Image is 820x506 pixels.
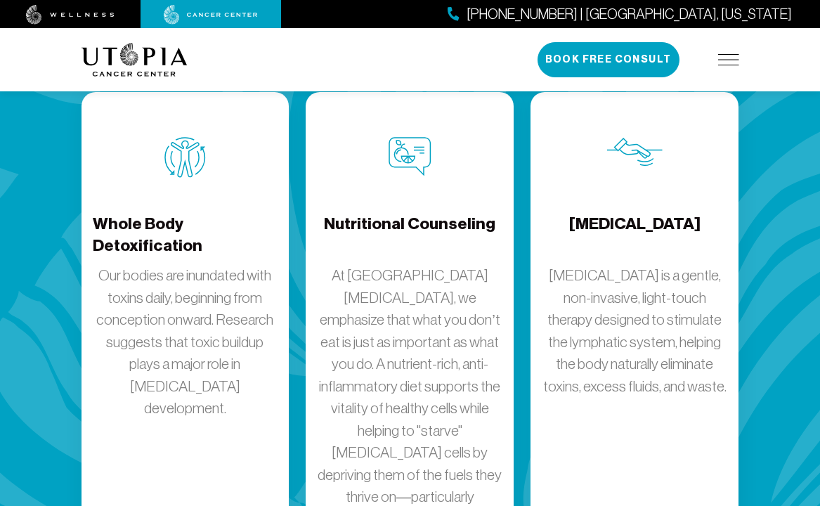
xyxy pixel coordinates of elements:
img: Whole Body Detoxification [164,137,206,178]
img: logo [82,43,188,77]
h4: Nutritional Counseling [324,213,495,259]
span: [PHONE_NUMBER] | [GEOGRAPHIC_DATA], [US_STATE] [467,4,792,25]
img: Nutritional Counseling [389,137,431,176]
p: [MEDICAL_DATA] is a gentle, non-invasive, light-touch therapy designed to stimulate the lymphatic... [542,264,727,397]
img: wellness [26,5,115,25]
img: icon-hamburger [718,54,739,65]
a: [PHONE_NUMBER] | [GEOGRAPHIC_DATA], [US_STATE] [448,4,792,25]
button: Book Free Consult [538,42,679,77]
h4: [MEDICAL_DATA] [569,213,701,259]
p: Our bodies are inundated with toxins daily, beginning from conception onward. Research suggests t... [93,264,278,420]
img: Lymphatic Massage [607,137,663,167]
h4: Whole Body Detoxification [93,213,278,259]
img: cancer center [164,5,258,25]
